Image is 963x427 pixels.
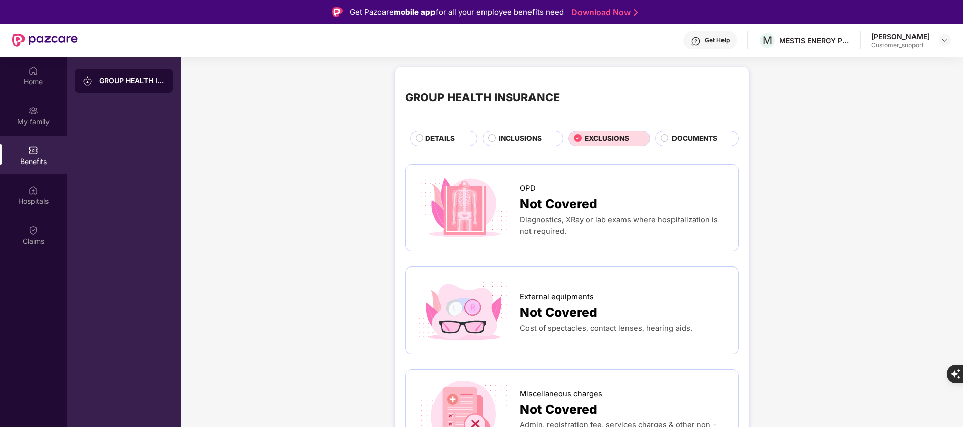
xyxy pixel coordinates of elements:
img: svg+xml;base64,PHN2ZyBpZD0iQmVuZWZpdHMiIHhtbG5zPSJodHRwOi8vd3d3LnczLm9yZy8yMDAwL3N2ZyIgd2lkdGg9Ij... [28,145,38,155]
div: Customer_support [871,41,930,49]
span: Not Covered [520,303,597,323]
span: External equipments [520,291,594,303]
div: Get Help [705,36,730,44]
img: icon [416,175,511,241]
img: New Pazcare Logo [12,34,78,47]
span: Miscellaneous charges [520,388,602,400]
div: MESTIS ENERGY PRIVATE LIMITED [779,36,850,45]
a: Download Now [571,7,635,18]
img: svg+xml;base64,PHN2ZyBpZD0iSG9zcGl0YWxzIiB4bWxucz0iaHR0cDovL3d3dy53My5vcmcvMjAwMC9zdmciIHdpZHRoPS... [28,185,38,195]
span: OPD [520,183,536,194]
img: svg+xml;base64,PHN2ZyBpZD0iSGVscC0zMngzMiIgeG1sbnM9Imh0dHA6Ly93d3cudzMub3JnLzIwMDAvc3ZnIiB3aWR0aD... [691,36,701,46]
span: DOCUMENTS [672,133,717,144]
span: INCLUSIONS [499,133,542,144]
div: GROUP HEALTH INSURANCE [99,76,165,86]
span: Diagnostics, XRay or lab exams where hospitalization is not required. [520,215,718,236]
span: Cost of spectacles, contact lenses, hearing aids. [520,324,692,333]
div: [PERSON_NAME] [871,32,930,41]
strong: mobile app [394,7,436,17]
div: GROUP HEALTH INSURANCE [405,89,560,106]
img: svg+xml;base64,PHN2ZyB3aWR0aD0iMjAiIGhlaWdodD0iMjAiIHZpZXdCb3g9IjAgMCAyMCAyMCIgZmlsbD0ibm9uZSIgeG... [83,76,93,86]
span: M [763,34,772,46]
img: svg+xml;base64,PHN2ZyBpZD0iQ2xhaW0iIHhtbG5zPSJodHRwOi8vd3d3LnczLm9yZy8yMDAwL3N2ZyIgd2lkdGg9IjIwIi... [28,225,38,235]
img: icon [416,277,511,344]
span: DETAILS [425,133,455,144]
img: svg+xml;base64,PHN2ZyBpZD0iRHJvcGRvd24tMzJ4MzIiIHhtbG5zPSJodHRwOi8vd3d3LnczLm9yZy8yMDAwL3N2ZyIgd2... [941,36,949,44]
span: EXCLUSIONS [585,133,629,144]
img: svg+xml;base64,PHN2ZyBpZD0iSG9tZSIgeG1sbnM9Imh0dHA6Ly93d3cudzMub3JnLzIwMDAvc3ZnIiB3aWR0aD0iMjAiIG... [28,66,38,76]
div: Get Pazcare for all your employee benefits need [350,6,564,18]
span: Not Covered [520,400,597,419]
img: Stroke [634,7,638,18]
span: Not Covered [520,194,597,214]
img: Logo [332,7,343,17]
img: svg+xml;base64,PHN2ZyB3aWR0aD0iMjAiIGhlaWdodD0iMjAiIHZpZXdCb3g9IjAgMCAyMCAyMCIgZmlsbD0ibm9uZSIgeG... [28,105,38,116]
